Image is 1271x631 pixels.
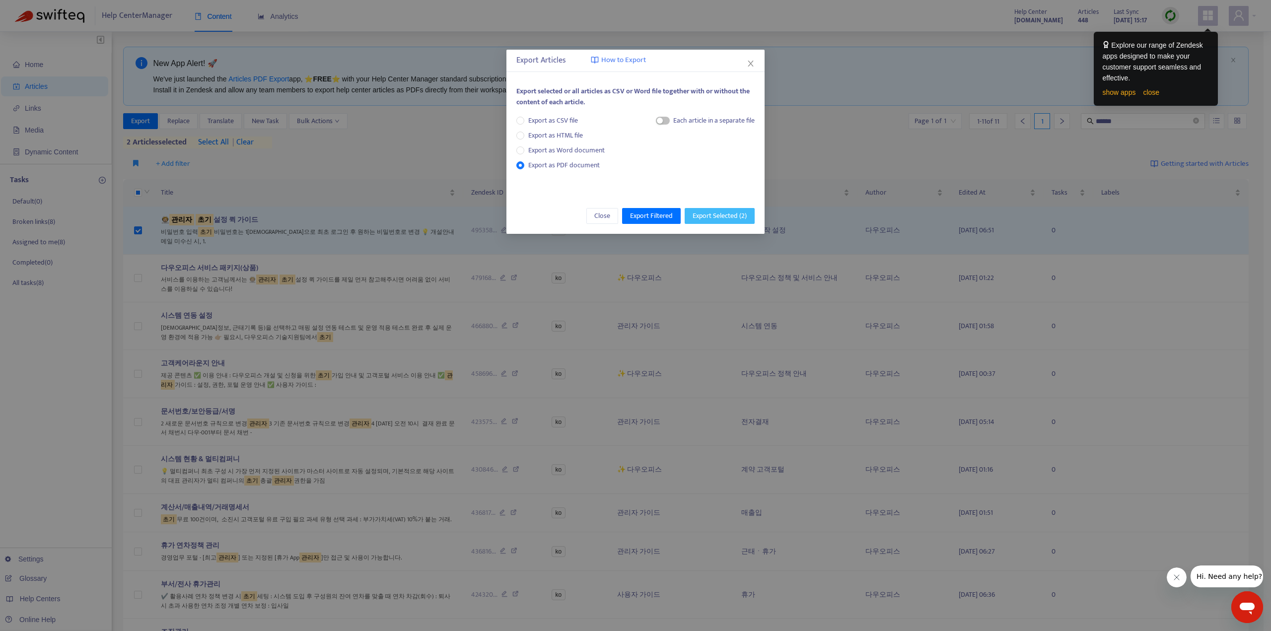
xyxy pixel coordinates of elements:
[591,55,646,66] a: How to Export
[673,115,755,126] div: Each article in a separate file
[685,208,755,224] button: Export Selected (2)
[516,85,750,108] span: Export selected or all articles as CSV or Word file together with or without the content of each ...
[747,60,755,68] span: close
[524,145,609,156] span: Export as Word document
[524,115,582,126] span: Export as CSV file
[630,210,673,221] span: Export Filtered
[594,210,610,221] span: Close
[1231,591,1263,623] iframe: Button to launch messaging window
[1167,567,1187,587] iframe: Close message
[516,55,755,67] div: Export Articles
[528,159,600,171] span: Export as PDF document
[591,56,599,64] img: image-link
[586,208,618,224] button: Close
[1103,88,1136,96] a: show apps
[622,208,681,224] button: Export Filtered
[1143,88,1159,96] a: close
[745,58,756,69] button: Close
[693,210,747,221] span: Export Selected ( 2 )
[1103,40,1209,83] div: Explore our range of Zendesk apps designed to make your customer support seamless and effective.
[1191,565,1263,587] iframe: Message from company
[601,55,646,66] span: How to Export
[524,130,587,141] span: Export as HTML file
